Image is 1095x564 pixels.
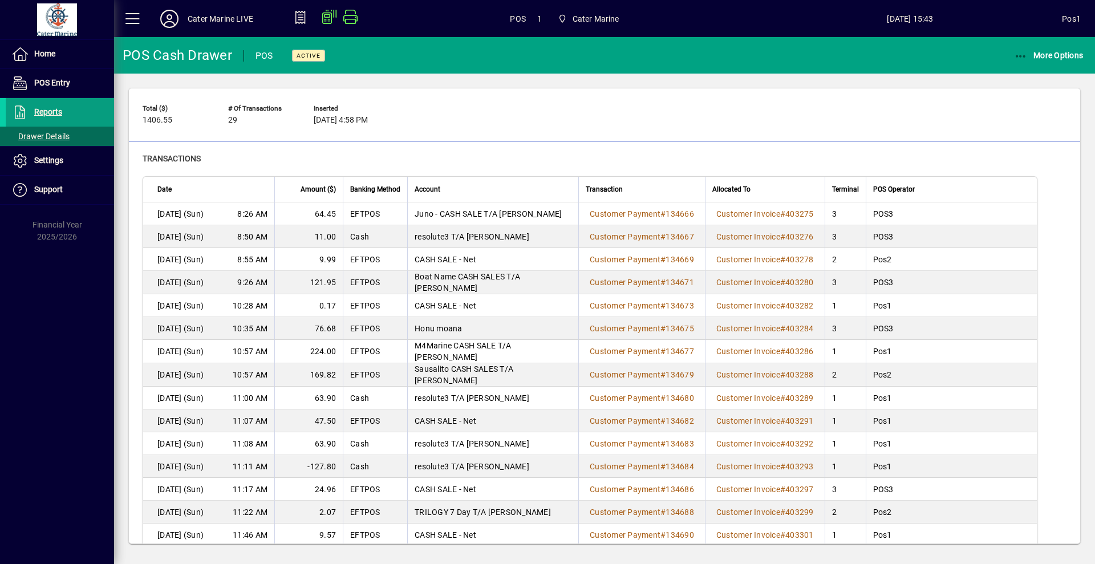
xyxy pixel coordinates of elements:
[343,225,407,248] td: Cash
[314,105,382,112] span: Inserted
[297,52,321,59] span: Active
[11,132,70,141] span: Drawer Details
[143,116,172,125] span: 1406.55
[660,209,666,218] span: #
[660,508,666,517] span: #
[143,105,211,112] span: Total ($)
[780,462,785,471] span: #
[785,416,814,425] span: 403291
[233,392,267,404] span: 11:00 AM
[666,324,694,333] span: 134675
[233,484,267,495] span: 11:17 AM
[825,248,866,271] td: 2
[785,508,814,517] span: 403299
[716,393,780,403] span: Customer Invoice
[1062,10,1081,28] div: Pos1
[586,345,698,358] a: Customer Payment#134677
[780,485,785,494] span: #
[866,478,1037,501] td: POS3
[712,276,818,289] a: Customer Invoice#403280
[825,432,866,455] td: 1
[780,393,785,403] span: #
[716,462,780,471] span: Customer Invoice
[233,323,267,334] span: 10:35 AM
[660,393,666,403] span: #
[274,501,343,524] td: 2.07
[157,346,204,357] span: [DATE] (Sun)
[343,455,407,478] td: Cash
[660,370,666,379] span: #
[343,501,407,524] td: EFTPOS
[716,485,780,494] span: Customer Invoice
[712,415,818,427] a: Customer Invoice#403291
[274,387,343,409] td: 63.90
[666,209,694,218] span: 134666
[780,530,785,539] span: #
[407,455,578,478] td: resolute3 T/A [PERSON_NAME]
[157,208,204,220] span: [DATE] (Sun)
[666,485,694,494] span: 134686
[716,347,780,356] span: Customer Invoice
[712,230,818,243] a: Customer Invoice#403276
[660,255,666,264] span: #
[785,209,814,218] span: 403275
[716,416,780,425] span: Customer Invoice
[553,9,624,29] span: Cater Marine
[660,301,666,310] span: #
[660,347,666,356] span: #
[157,529,204,541] span: [DATE] (Sun)
[666,462,694,471] span: 134684
[712,437,818,450] a: Customer Invoice#403292
[780,508,785,517] span: #
[586,529,698,541] a: Customer Payment#134690
[666,530,694,539] span: 134690
[785,301,814,310] span: 403282
[660,439,666,448] span: #
[586,230,698,243] a: Customer Payment#134667
[780,301,785,310] span: #
[825,225,866,248] td: 3
[301,183,336,196] span: Amount ($)
[157,438,204,449] span: [DATE] (Sun)
[660,324,666,333] span: #
[785,232,814,241] span: 403276
[143,154,201,163] span: Transactions
[407,524,578,546] td: CASH SALE - Net
[590,462,660,471] span: Customer Payment
[866,387,1037,409] td: Pos1
[255,47,273,65] div: POS
[157,461,204,472] span: [DATE] (Sun)
[866,317,1037,340] td: POS3
[350,183,400,196] span: Banking Method
[590,324,660,333] span: Customer Payment
[785,255,814,264] span: 403278
[586,483,698,496] a: Customer Payment#134686
[716,209,780,218] span: Customer Invoice
[233,438,267,449] span: 11:08 AM
[825,340,866,363] td: 1
[712,483,818,496] a: Customer Invoice#403297
[716,301,780,310] span: Customer Invoice
[34,107,62,116] span: Reports
[666,278,694,287] span: 134671
[780,439,785,448] span: #
[666,370,694,379] span: 134679
[666,347,694,356] span: 134677
[780,232,785,241] span: #
[6,176,114,204] a: Support
[785,530,814,539] span: 403301
[590,255,660,264] span: Customer Payment
[274,225,343,248] td: 11.00
[274,202,343,225] td: 64.45
[274,409,343,432] td: 47.50
[590,370,660,379] span: Customer Payment
[590,301,660,310] span: Customer Payment
[866,225,1037,248] td: POS3
[6,147,114,175] a: Settings
[873,183,915,196] span: POS Operator
[343,478,407,501] td: EFTPOS
[666,393,694,403] span: 134680
[274,294,343,317] td: 0.17
[157,392,204,404] span: [DATE] (Sun)
[716,324,780,333] span: Customer Invoice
